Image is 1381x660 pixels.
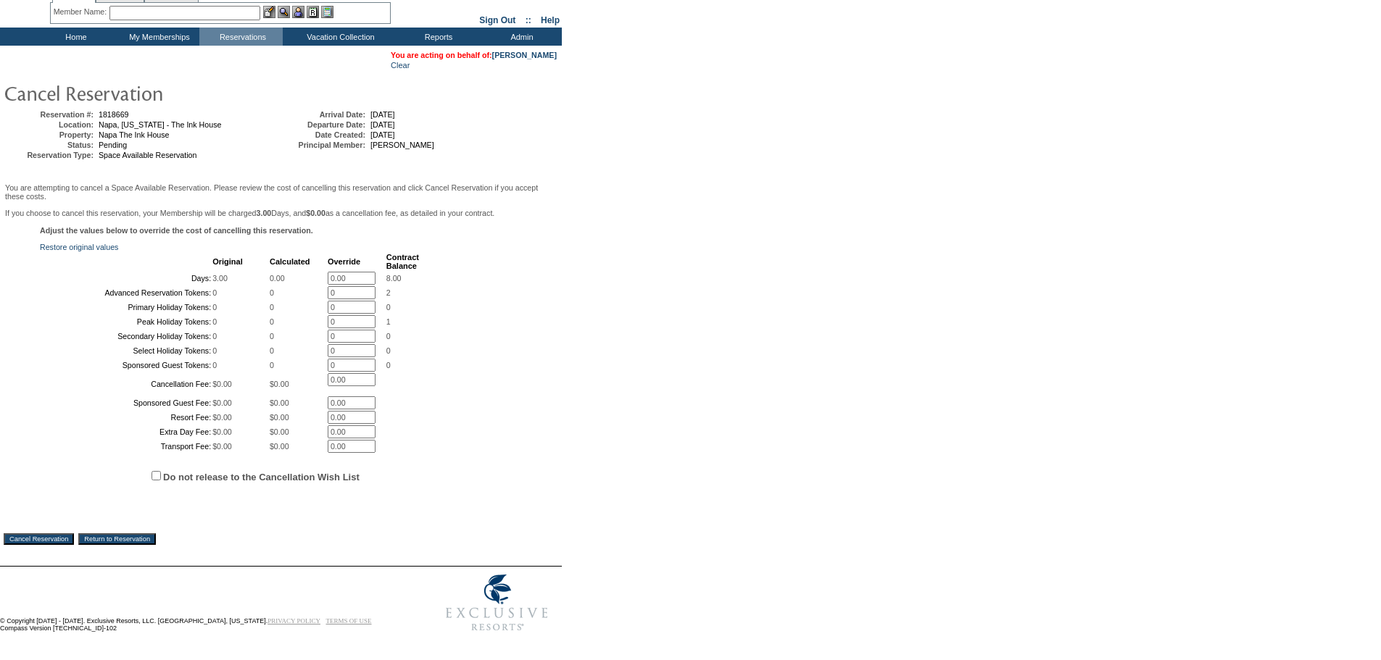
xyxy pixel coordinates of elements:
[212,398,232,407] span: $0.00
[4,78,294,107] img: pgTtlCancelRes.gif
[278,110,365,119] td: Arrival Date:
[321,6,333,18] img: b_calculator.gif
[386,288,391,297] span: 2
[386,332,391,341] span: 0
[270,317,274,326] span: 0
[386,274,402,283] span: 8.00
[278,120,365,129] td: Departure Date:
[386,253,419,270] b: Contract Balance
[41,286,211,299] td: Advanced Reservation Tokens:
[386,303,391,312] span: 0
[5,183,557,201] p: You are attempting to cancel a Space Available Reservation. Please review the cost of cancelling ...
[257,209,272,217] b: 3.00
[212,317,217,326] span: 0
[41,373,211,395] td: Cancellation Fee:
[5,209,557,217] p: If you choose to cancel this reservation, your Membership will be charged Days, and as a cancella...
[212,380,232,388] span: $0.00
[270,332,274,341] span: 0
[270,303,274,312] span: 0
[283,28,395,46] td: Vacation Collection
[54,6,109,18] div: Member Name:
[7,151,94,159] td: Reservation Type:
[7,110,94,119] td: Reservation #:
[326,617,372,625] a: TERMS OF USE
[526,15,531,25] span: ::
[370,141,434,149] span: [PERSON_NAME]
[41,359,211,372] td: Sponsored Guest Tokens:
[270,274,285,283] span: 0.00
[116,28,199,46] td: My Memberships
[7,130,94,139] td: Property:
[478,28,562,46] td: Admin
[41,315,211,328] td: Peak Holiday Tokens:
[268,617,320,625] a: PRIVACY POLICY
[263,6,275,18] img: b_edit.gif
[307,6,319,18] img: Reservations
[386,361,391,369] span: 0
[99,130,170,139] span: Napa The Ink House
[270,257,310,266] b: Calculated
[432,567,562,639] img: Exclusive Resorts
[370,130,395,139] span: [DATE]
[163,472,360,483] label: Do not release to the Cancellation Wish List
[199,28,283,46] td: Reservations
[41,344,211,357] td: Select Holiday Tokens:
[391,61,410,70] a: Clear
[212,332,217,341] span: 0
[328,257,360,266] b: Override
[212,257,243,266] b: Original
[541,15,560,25] a: Help
[41,272,211,285] td: Days:
[99,141,127,149] span: Pending
[40,243,118,251] a: Restore original values
[270,361,274,369] span: 0
[270,413,289,422] span: $0.00
[4,533,74,545] input: Cancel Reservation
[41,396,211,409] td: Sponsored Guest Fee:
[278,141,365,149] td: Principal Member:
[33,28,116,46] td: Home
[41,330,211,343] td: Secondary Holiday Tokens:
[212,361,217,369] span: 0
[479,15,515,25] a: Sign Out
[370,120,395,129] span: [DATE]
[99,110,129,119] span: 1818669
[41,301,211,314] td: Primary Holiday Tokens:
[270,346,274,355] span: 0
[212,303,217,312] span: 0
[78,533,156,545] input: Return to Reservation
[395,28,478,46] td: Reports
[370,110,395,119] span: [DATE]
[99,151,196,159] span: Space Available Reservation
[278,6,290,18] img: View
[270,398,289,407] span: $0.00
[391,51,557,59] span: You are acting on behalf of:
[270,380,289,388] span: $0.00
[212,288,217,297] span: 0
[492,51,557,59] a: [PERSON_NAME]
[306,209,325,217] b: $0.00
[99,120,221,129] span: Napa, [US_STATE] - The Ink House
[386,317,391,326] span: 1
[270,442,289,451] span: $0.00
[41,411,211,424] td: Resort Fee:
[212,346,217,355] span: 0
[212,274,228,283] span: 3.00
[7,141,94,149] td: Status:
[41,440,211,453] td: Transport Fee:
[7,120,94,129] td: Location:
[386,346,391,355] span: 0
[212,427,232,436] span: $0.00
[41,425,211,438] td: Extra Day Fee:
[278,130,365,139] td: Date Created:
[292,6,304,18] img: Impersonate
[212,442,232,451] span: $0.00
[212,413,232,422] span: $0.00
[270,288,274,297] span: 0
[270,427,289,436] span: $0.00
[40,226,313,235] b: Adjust the values below to override the cost of cancelling this reservation.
